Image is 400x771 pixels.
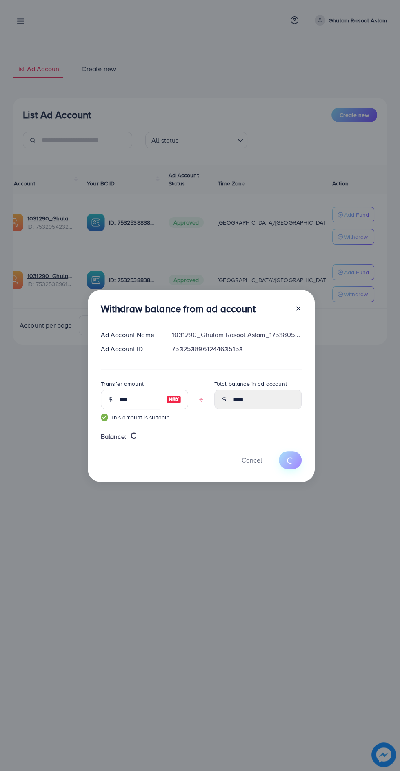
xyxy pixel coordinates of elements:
[101,414,108,421] img: guide
[94,330,166,339] div: Ad Account Name
[167,394,181,404] img: image
[165,344,308,354] div: 7532538961244635153
[165,330,308,339] div: 1031290_Ghulam Rasool Aslam_1753805901568
[101,380,144,388] label: Transfer amount
[242,456,262,465] span: Cancel
[101,303,256,315] h3: Withdraw balance from ad account
[94,344,166,354] div: Ad Account ID
[101,432,127,441] span: Balance:
[214,380,287,388] label: Total balance in ad account
[101,413,188,421] small: This amount is suitable
[231,451,272,469] button: Cancel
